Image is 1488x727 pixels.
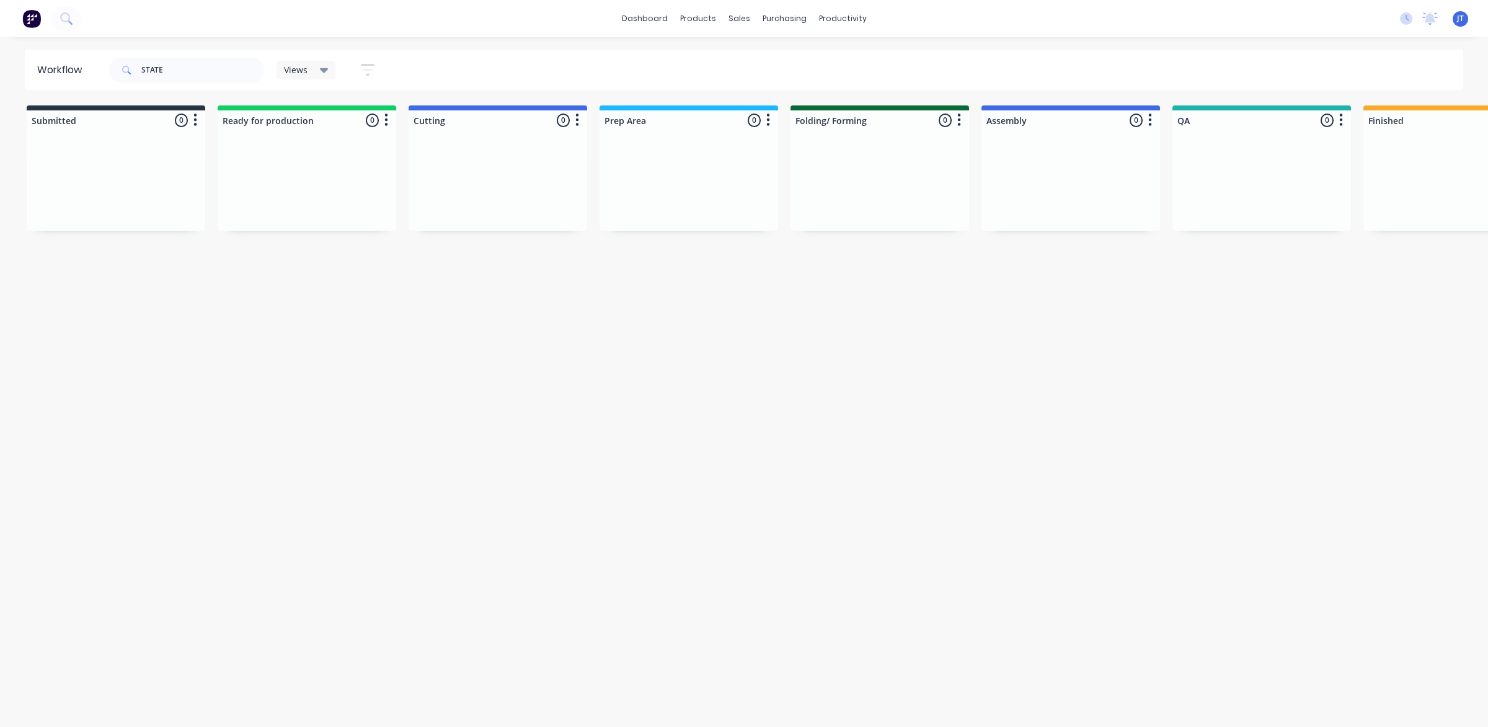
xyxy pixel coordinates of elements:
input: Search for orders... [141,58,264,83]
div: Workflow [37,63,88,78]
img: Factory [22,9,41,28]
div: productivity [813,9,873,28]
div: products [674,9,722,28]
div: sales [722,9,756,28]
div: purchasing [756,9,813,28]
a: dashboard [616,9,674,28]
span: JT [1457,13,1464,24]
span: Views [284,63,308,76]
